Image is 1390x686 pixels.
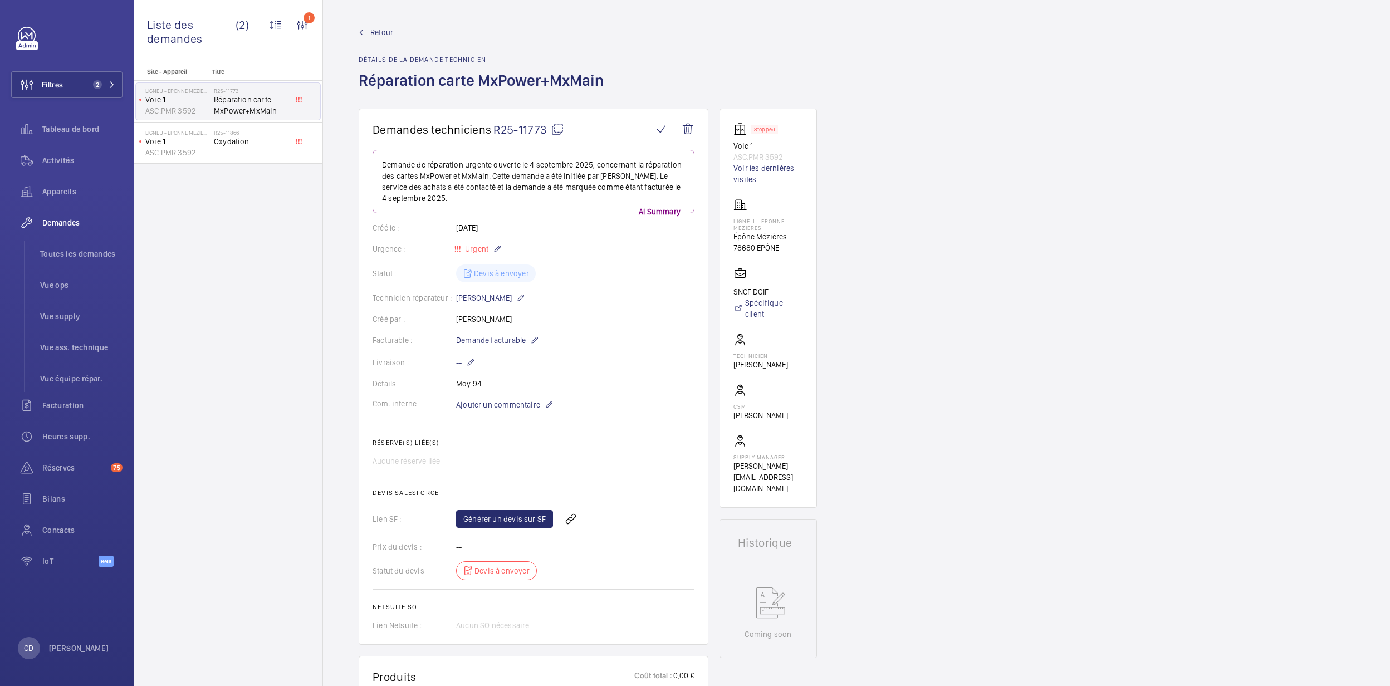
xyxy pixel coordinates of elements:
span: Facturation [42,400,123,411]
span: IoT [42,556,99,567]
span: Vue ops [40,280,123,291]
p: Supply manager [733,454,803,460]
p: [PERSON_NAME] [733,359,788,370]
span: Tableau de bord [42,124,123,135]
p: Technicien [733,352,788,359]
h2: Devis Salesforce [373,489,694,497]
span: Réparation carte MxPower+MxMain [214,94,287,116]
p: [PERSON_NAME][EMAIL_ADDRESS][DOMAIN_NAME] [733,460,803,494]
span: Oxydation [214,136,287,147]
p: Titre [212,68,285,76]
p: Coming soon [745,629,791,640]
span: Vue supply [40,311,123,322]
span: Urgent [463,244,488,253]
span: Demandes [42,217,123,228]
span: Appareils [42,186,123,197]
p: ASC.PMR 3592 [145,147,209,158]
h2: Réserve(s) liée(s) [373,439,694,447]
span: 2 [93,80,102,89]
p: ASC.PMR 3592 [145,105,209,116]
p: Stopped [754,128,775,131]
p: Demande de réparation urgente ouverte le 4 septembre 2025, concernant la réparation des cartes Mx... [382,159,685,204]
h1: Réparation carte MxPower+MxMain [359,70,610,109]
span: Beta [99,556,114,567]
a: Spécifique client [733,297,803,320]
h1: Produits [373,670,417,684]
span: Vue équipe répar. [40,373,123,384]
p: LIGNE J - EPONNE MEZIERES [145,87,209,94]
span: Contacts [42,525,123,536]
p: Voie 1 [145,94,209,105]
p: SNCF DGIF [733,286,803,297]
p: AI Summary [634,206,685,217]
p: CD [24,643,33,654]
span: Filtres [42,79,63,90]
p: [PERSON_NAME] [456,291,525,305]
p: Épône Mézières [733,231,803,242]
img: elevator.svg [733,122,751,136]
span: Vue ass. technique [40,342,123,353]
span: 75 [111,463,123,472]
p: [PERSON_NAME] [49,643,109,654]
p: Voie 1 [733,140,803,151]
p: 78680 ÉPÔNE [733,242,803,253]
h2: R25-11866 [214,129,287,136]
span: Demandes techniciens [373,122,491,136]
h2: R25-11773 [214,87,287,94]
span: Réserves [42,462,106,473]
p: 0,00 € [672,670,694,684]
p: ASC.PMR 3592 [733,151,803,163]
h2: Netsuite SO [373,603,694,611]
span: Bilans [42,493,123,504]
button: Filtres2 [11,71,123,98]
span: Ajouter un commentaire [456,399,540,410]
a: Voir les dernières visites [733,163,803,185]
span: Toutes les demandes [40,248,123,259]
span: Demande facturable [456,335,526,346]
a: Générer un devis sur SF [456,510,553,528]
p: LIGNE J - EPONNE MEZIERES [733,218,803,231]
p: CSM [733,403,788,410]
span: Activités [42,155,123,166]
span: Retour [370,27,393,38]
p: Site - Appareil [134,68,207,76]
p: Voie 1 [145,136,209,147]
h1: Historique [738,537,799,548]
span: Heures supp. [42,431,123,442]
span: Liste des demandes [147,18,236,46]
p: -- [456,356,475,369]
span: R25-11773 [493,122,564,136]
h2: Détails de la demande technicien [359,56,610,63]
p: [PERSON_NAME] [733,410,788,421]
p: LIGNE J - EPONNE MEZIERES [145,129,209,136]
p: Coût total : [634,670,672,684]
